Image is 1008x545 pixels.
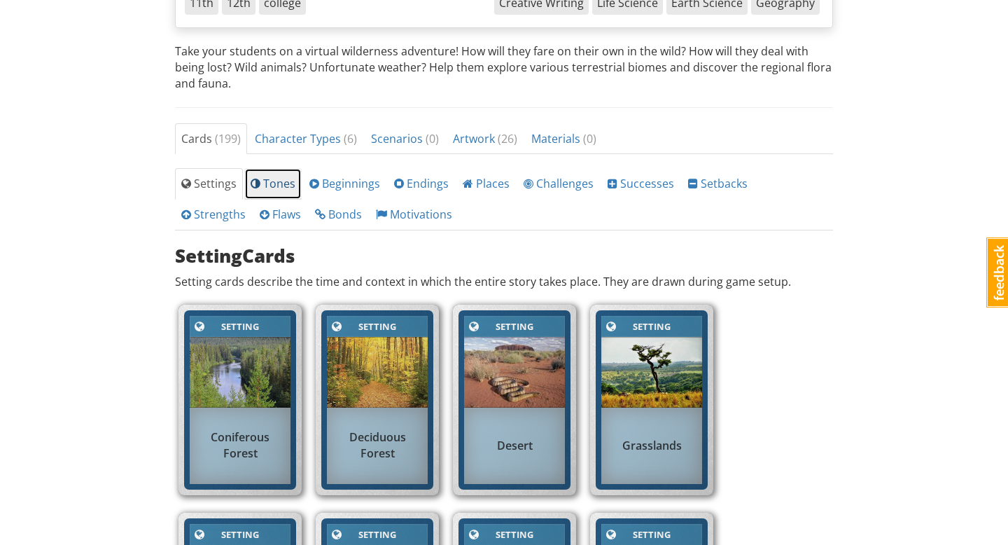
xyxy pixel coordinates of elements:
[251,176,295,191] span: Tones
[608,176,674,191] span: Successes
[207,319,273,335] div: Setting
[619,319,685,335] div: Setting
[688,176,748,191] span: Setbacks
[207,527,273,543] div: Setting
[464,431,565,461] div: Desert
[482,319,547,335] div: Setting
[181,131,241,146] span: Cards
[175,43,833,92] p: Take your students on a virtual wilderness adventure! How will they fare on their own in the wild...
[482,527,547,543] div: Setting
[175,274,833,290] p: Setting cards describe the time and context in which the entire story takes place. They are drawn...
[190,337,290,408] img: k6msyohrzglqgl7vlbot.jpg
[181,176,237,191] span: Settings
[260,207,301,222] span: Flaws
[181,207,246,222] span: Strengths
[426,131,439,146] span: ( 0 )
[498,131,517,146] span: ( 26 )
[371,131,439,146] span: Scenarios
[344,319,410,335] div: Setting
[327,337,428,408] img: xzyieypa6a1bvxnfyttd.jpg
[463,176,510,191] span: Places
[344,527,410,543] div: Setting
[215,131,241,146] span: ( 199 )
[394,176,449,191] span: Endings
[175,246,833,266] h3: Setting Cards
[344,131,357,146] span: ( 6 )
[190,423,290,469] div: Coniferous Forest
[453,131,517,146] span: Artwork
[255,131,357,146] span: Character Types
[601,431,702,461] div: Grasslands
[315,207,362,222] span: Bonds
[464,337,565,408] img: dmhoaibareqoi6m2xp1i.jpg
[376,207,452,222] span: Motivations
[327,423,428,469] div: Deciduous Forest
[601,337,702,408] img: yxcwsh592a1p57iucyig.jpg
[583,131,596,146] span: ( 0 )
[309,176,380,191] span: Beginnings
[619,527,685,543] div: Setting
[524,176,594,191] span: Challenges
[531,131,596,146] span: Materials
